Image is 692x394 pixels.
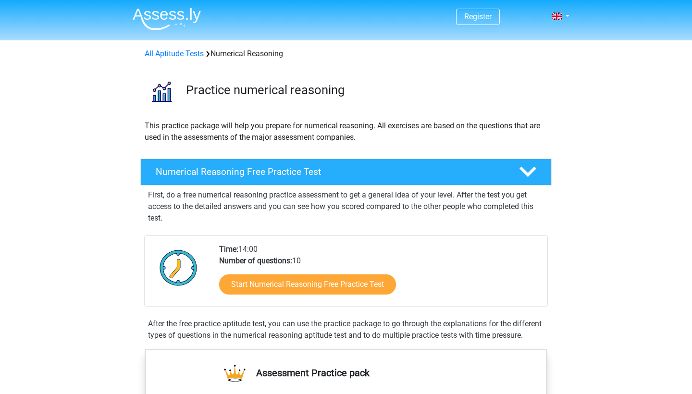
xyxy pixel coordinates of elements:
[145,120,547,143] p: This practice package will help you prepare for numerical reasoning. All exercises are based on t...
[219,274,396,295] a: Start Numerical Reasoning Free Practice Test
[186,83,544,98] h3: Practice numerical reasoning
[133,8,201,30] img: Assessly
[219,245,238,254] b: Time:
[219,256,292,265] b: Number of questions:
[144,318,548,341] div: After the free practice aptitude test, you can use the practice package to go through the explana...
[154,244,203,292] img: Clock
[136,159,556,185] a: Numerical Reasoning Free Practice Test
[141,48,551,60] div: Numerical Reasoning
[145,49,204,58] a: All Aptitude Tests
[156,166,504,177] h4: Numerical Reasoning Free Practice Test
[212,244,547,306] div: 14:00 10
[464,12,492,21] a: Register
[148,189,544,224] p: First, do a free numerical reasoning practice assessment to get a general idea of your level. Aft...
[141,71,182,112] img: numerical reasoning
